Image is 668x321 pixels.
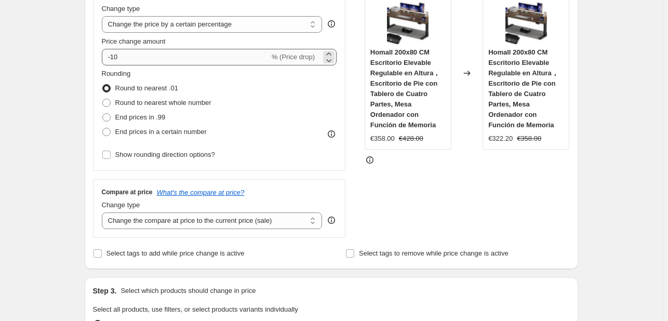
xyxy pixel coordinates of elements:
[157,189,245,196] button: What's the compare at price?
[488,133,513,144] div: €322.20
[517,133,541,144] strike: €358.00
[115,128,207,136] span: End prices in a certain number
[326,19,337,29] div: help
[488,48,558,129] span: Homall 200x80 CM Escritorio Elevable Regulable en Altura，Escritorio de Pie con Tablero de Cuatro ...
[121,286,256,296] p: Select which products should change in price
[370,133,395,144] div: €358.00
[115,99,211,106] span: Round to nearest whole number
[102,5,140,12] span: Change type
[115,113,166,121] span: End prices in .99
[387,3,429,44] img: 61ftyDuIHLL_80x.jpg
[102,201,140,209] span: Change type
[102,70,131,77] span: Rounding
[115,151,215,158] span: Show rounding direction options?
[505,3,547,44] img: 61ftyDuIHLL_80x.jpg
[326,215,337,225] div: help
[106,249,245,257] span: Select tags to add while price change is active
[102,37,166,45] span: Price change amount
[370,48,440,129] span: Homall 200x80 CM Escritorio Elevable Regulable en Altura，Escritorio de Pie con Tablero de Cuatro ...
[93,286,117,296] h2: Step 3.
[399,133,423,144] strike: €428.00
[102,49,270,65] input: -15
[93,305,298,313] span: Select all products, use filters, or select products variants individually
[102,188,153,196] h3: Compare at price
[115,84,178,92] span: Round to nearest .01
[359,249,509,257] span: Select tags to remove while price change is active
[272,53,315,61] span: % (Price drop)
